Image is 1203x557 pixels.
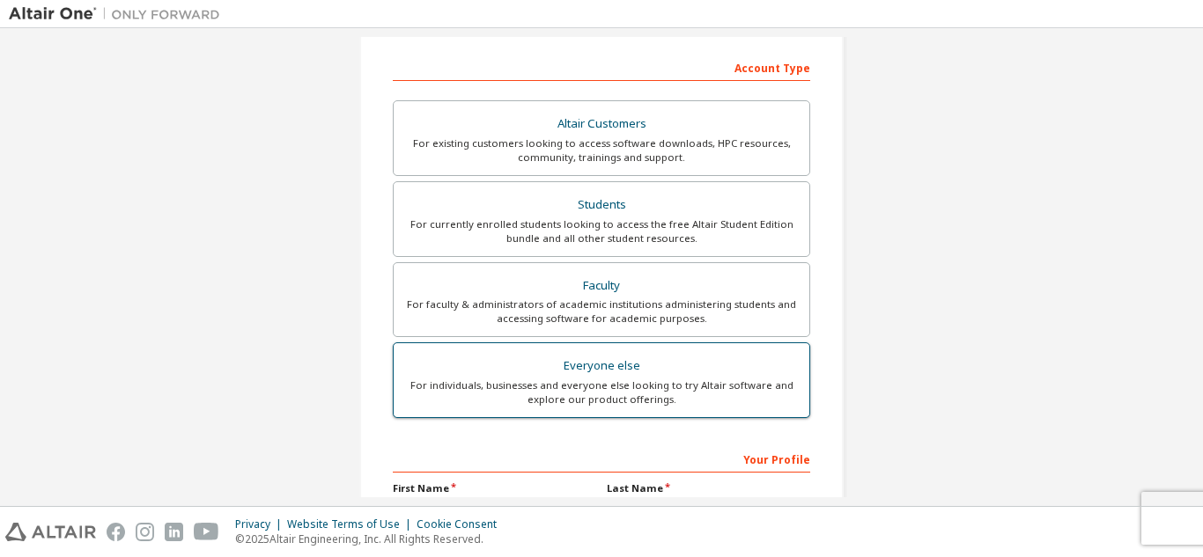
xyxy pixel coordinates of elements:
div: Students [404,193,799,217]
div: Privacy [235,517,287,531]
div: Website Terms of Use [287,517,417,531]
img: instagram.svg [136,523,154,541]
p: © 2025 Altair Engineering, Inc. All Rights Reserved. [235,531,507,546]
div: Everyone else [404,354,799,378]
label: Last Name [607,481,810,495]
img: Altair One [9,5,229,23]
div: Your Profile [393,444,810,473]
div: Cookie Consent [417,517,507,531]
div: For existing customers looking to access software downloads, HPC resources, community, trainings ... [404,136,799,165]
img: altair_logo.svg [5,523,96,541]
div: For individuals, businesses and everyone else looking to try Altair software and explore our prod... [404,378,799,407]
img: facebook.svg [107,523,125,541]
label: First Name [393,481,596,495]
img: linkedin.svg [165,523,183,541]
div: For currently enrolled students looking to access the free Altair Student Edition bundle and all ... [404,217,799,246]
div: Faculty [404,274,799,298]
div: For faculty & administrators of academic institutions administering students and accessing softwa... [404,297,799,326]
img: youtube.svg [194,523,219,541]
div: Account Type [393,53,810,81]
div: Altair Customers [404,112,799,136]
